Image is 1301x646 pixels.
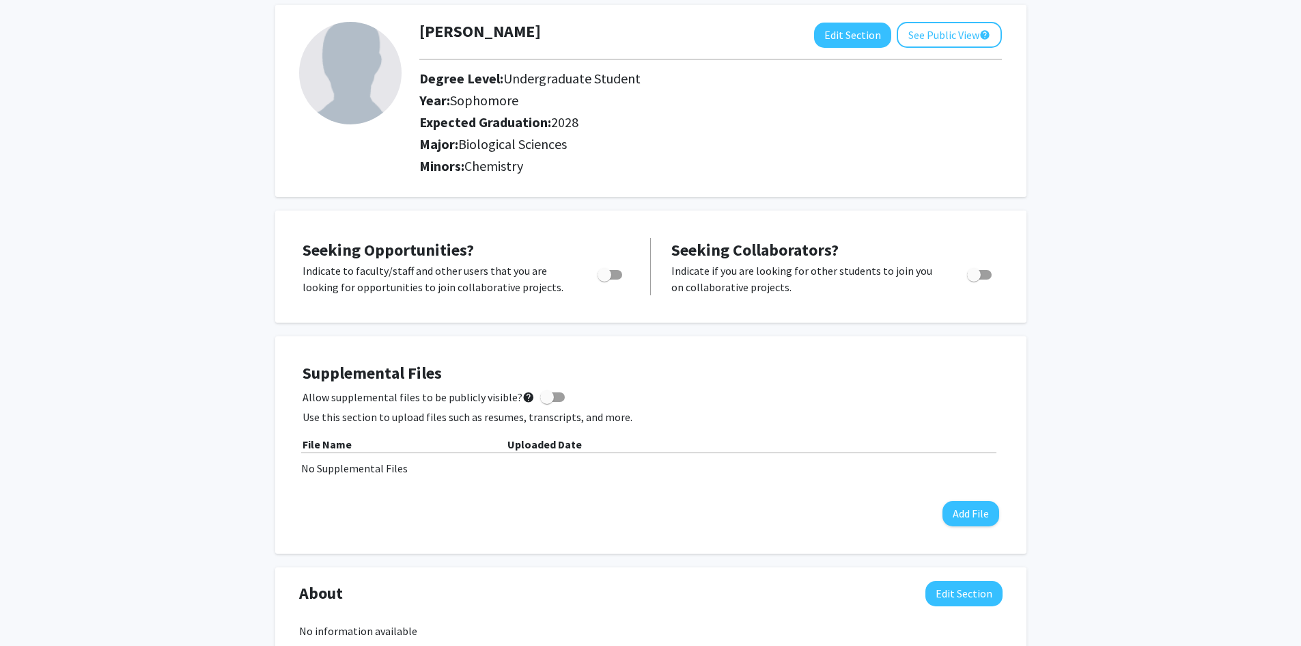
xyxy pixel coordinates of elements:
[458,135,567,152] span: Biological Sciences
[303,263,572,295] p: Indicate to faculty/staff and other users that you are looking for opportunities to join collabor...
[419,22,541,42] h1: [PERSON_NAME]
[301,460,1001,476] div: No Supplemental Files
[962,263,999,283] div: Toggle
[507,438,582,451] b: Uploaded Date
[450,92,518,109] span: Sophomore
[671,239,839,260] span: Seeking Collaborators?
[419,136,1002,152] h2: Major:
[299,22,402,124] img: Profile Picture
[592,263,630,283] div: Toggle
[303,364,999,383] h4: Supplemental Files
[303,239,474,260] span: Seeking Opportunities?
[419,70,940,87] h2: Degree Level:
[419,92,940,109] h2: Year:
[671,263,941,295] p: Indicate if you are looking for other students to join you on collaborative projects.
[299,623,1003,639] div: No information available
[303,438,352,451] b: File Name
[464,157,523,174] span: Chemistry
[503,70,641,87] span: Undergraduate Student
[299,581,343,606] span: About
[979,27,990,43] mat-icon: help
[814,23,891,48] button: Edit Section
[925,581,1003,606] button: Edit About
[303,409,999,425] p: Use this section to upload files such as resumes, transcripts, and more.
[303,389,535,405] span: Allow supplemental files to be publicly visible?
[10,584,58,636] iframe: Chat
[897,22,1002,48] button: See Public View
[522,389,535,405] mat-icon: help
[551,113,578,131] span: 2028
[419,158,1002,174] h2: Minors:
[419,114,940,131] h2: Expected Graduation:
[942,501,999,526] button: Add File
